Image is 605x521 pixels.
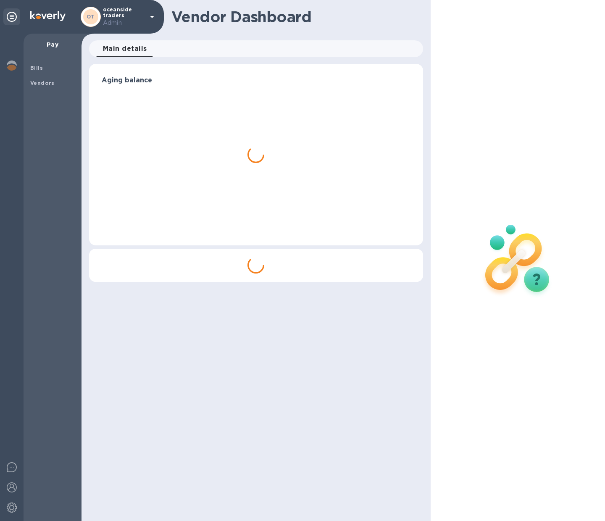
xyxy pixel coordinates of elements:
[30,65,43,71] b: Bills
[102,76,410,84] h3: Aging balance
[30,80,55,86] b: Vendors
[30,40,75,49] p: Pay
[30,11,66,21] img: Logo
[103,7,145,27] p: oceanside traders
[103,43,147,55] span: Main details
[3,8,20,25] div: Unpin categories
[87,13,95,20] b: OT
[103,18,145,27] p: Admin
[171,8,417,26] h1: Vendor Dashboard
